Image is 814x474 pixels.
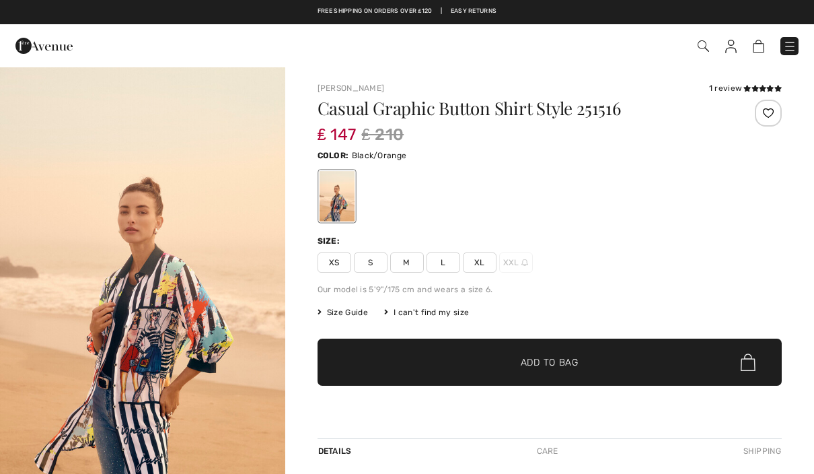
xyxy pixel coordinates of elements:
span: Add to Bag [521,355,579,370]
span: M [390,252,424,273]
a: Easy Returns [451,7,497,16]
div: Size: [318,235,343,247]
img: ring-m.svg [521,259,528,266]
div: Our model is 5'9"/175 cm and wears a size 6. [318,283,782,296]
img: Bag.svg [741,353,755,371]
span: Black/Orange [352,151,407,160]
div: I can't find my size [384,306,469,318]
span: XS [318,252,351,273]
div: Care [525,439,570,463]
span: ₤ 210 [361,123,404,147]
span: Size Guide [318,306,368,318]
a: Free shipping on orders over ₤120 [318,7,433,16]
img: Search [698,40,709,52]
img: 1ère Avenue [15,32,73,59]
div: 1 review [709,82,782,94]
span: | [441,7,442,16]
button: Add to Bag [318,339,782,386]
div: Shipping [740,439,782,463]
span: L [427,252,460,273]
span: S [354,252,387,273]
span: XL [463,252,496,273]
span: Color: [318,151,349,160]
h1: Casual Graphic Button Shirt Style 251516 [318,100,704,117]
img: My Info [725,40,737,53]
a: [PERSON_NAME] [318,83,385,93]
span: ₤ 147 [318,112,357,144]
img: Shopping Bag [753,40,764,53]
a: 1ère Avenue [15,38,73,51]
img: Menu [783,40,797,53]
span: XXL [499,252,533,273]
div: Details [318,439,355,463]
div: Black/Orange [319,171,354,222]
